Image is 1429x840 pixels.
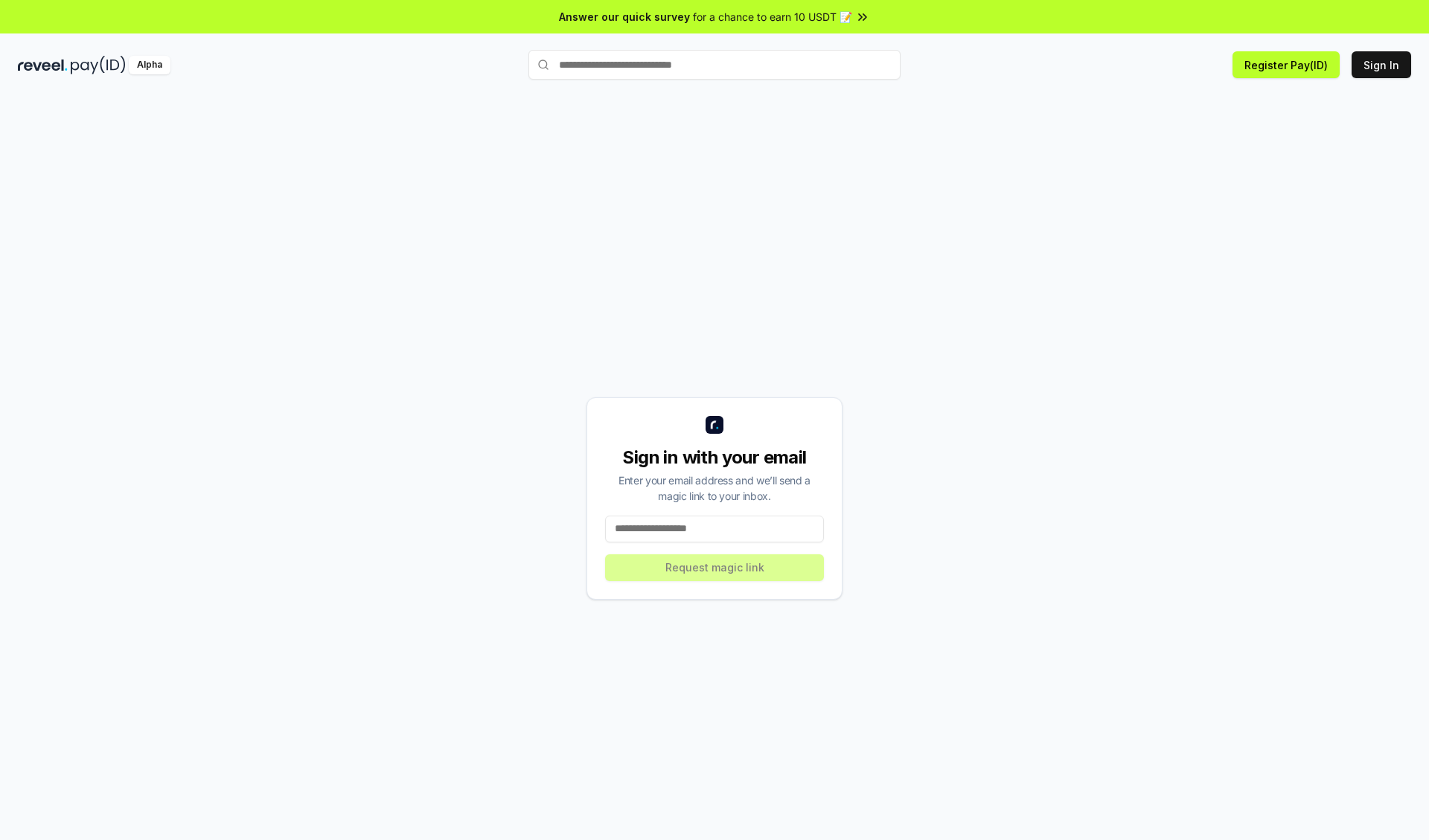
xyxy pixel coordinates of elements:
div: Sign in with your email [605,446,824,469]
button: Register Pay(ID) [1233,51,1340,78]
div: Alpha [129,56,170,74]
button: Sign In [1352,51,1411,78]
img: reveel_dark [18,56,68,74]
span: for a chance to earn 10 USDT 📝 [693,9,852,25]
span: Answer our quick survey [559,9,690,25]
img: pay_id [71,56,126,74]
div: Enter your email address and we’ll send a magic link to your inbox. [605,472,824,504]
img: logo_small [706,416,723,434]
